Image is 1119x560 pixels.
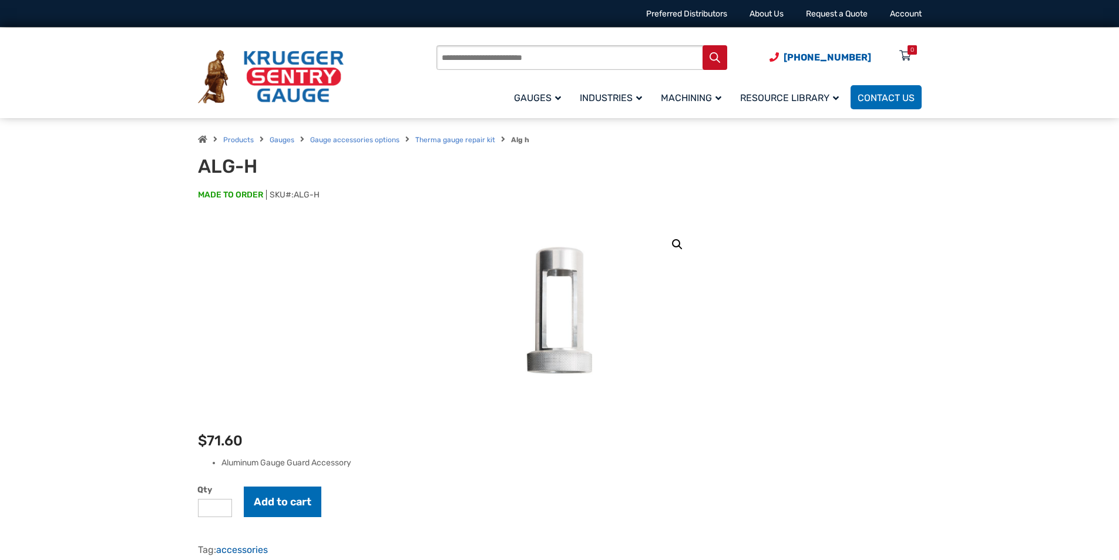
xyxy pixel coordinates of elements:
[507,83,573,111] a: Gauges
[216,544,268,555] a: accessories
[733,83,851,111] a: Resource Library
[310,136,399,144] a: Gauge accessories options
[654,83,733,111] a: Machining
[740,92,839,103] span: Resource Library
[769,50,871,65] a: Phone Number (920) 434-8860
[851,85,922,109] a: Contact Us
[667,234,688,255] a: View full-screen image gallery
[573,83,654,111] a: Industries
[858,92,915,103] span: Contact Us
[198,432,243,449] bdi: 71.60
[661,92,721,103] span: Machining
[223,136,254,144] a: Products
[646,9,727,19] a: Preferred Distributors
[890,9,922,19] a: Account
[806,9,868,19] a: Request a Quote
[198,155,488,177] h1: ALG-H
[198,499,232,517] input: Product quantity
[910,45,914,55] div: 0
[511,136,529,144] strong: Alg h
[198,189,263,201] span: MADE TO ORDER
[198,50,344,104] img: Krueger Sentry Gauge
[750,9,784,19] a: About Us
[514,92,561,103] span: Gauges
[198,544,268,555] span: Tag:
[221,457,922,469] li: Aluminum Gauge Guard Accessory
[415,136,495,144] a: Therma gauge repair kit
[294,190,320,200] span: ALG-H
[784,52,871,63] span: [PHONE_NUMBER]
[198,432,207,449] span: $
[266,190,320,200] span: SKU#:
[270,136,294,144] a: Gauges
[580,92,642,103] span: Industries
[244,487,321,517] button: Add to cart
